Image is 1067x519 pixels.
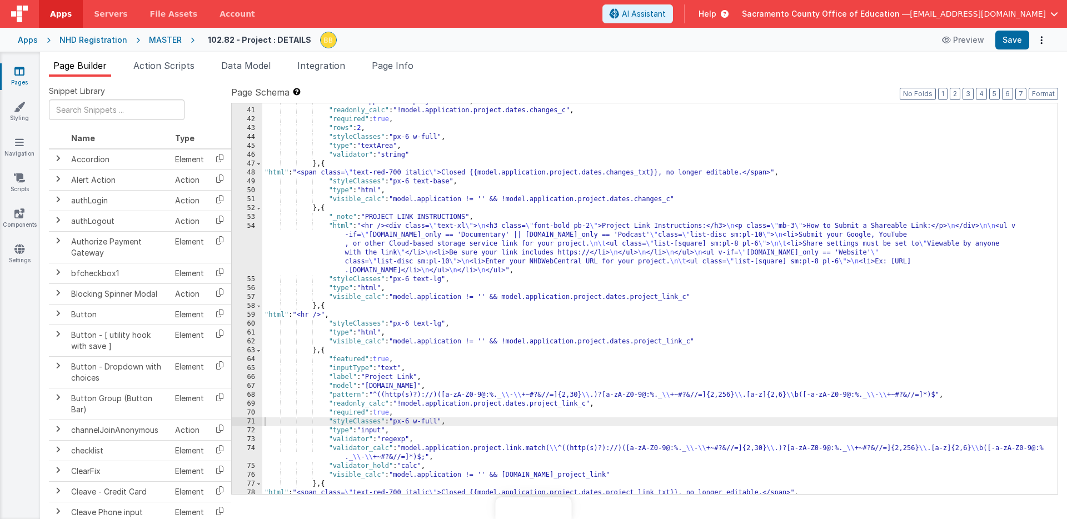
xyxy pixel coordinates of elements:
span: Action Scripts [133,60,195,71]
span: Name [71,133,95,143]
div: 44 [232,133,262,142]
div: 57 [232,293,262,302]
td: Action [171,283,208,304]
td: Element [171,149,208,170]
td: Authorize Payment Gateway [67,231,171,263]
td: Element [171,461,208,481]
td: Button - Dropdown with choices [67,356,171,388]
span: Apps [50,8,72,19]
button: 5 [989,88,1000,100]
div: 55 [232,275,262,284]
div: 78 [232,488,262,497]
td: Alert Action [67,169,171,190]
td: ClearFix [67,461,171,481]
input: Search Snippets ... [49,99,185,120]
div: 71 [232,417,262,426]
div: 46 [232,151,262,159]
div: 45 [232,142,262,151]
td: Element [171,481,208,502]
span: Data Model [221,60,271,71]
div: 70 [232,408,262,417]
td: Accordion [67,149,171,170]
div: 50 [232,186,262,195]
td: Cleave - Credit Card [67,481,171,502]
div: 52 [232,204,262,213]
div: 59 [232,311,262,320]
td: Element [171,356,208,388]
button: AI Assistant [602,4,673,23]
div: 41 [232,106,262,115]
span: Page Schema [231,86,290,99]
div: 69 [232,400,262,408]
div: Apps [18,34,38,46]
td: Button - [ utility hook with save ] [67,325,171,356]
button: Preview [935,31,991,49]
td: bfcheckbox1 [67,263,171,283]
div: 49 [232,177,262,186]
button: 4 [976,88,987,100]
span: AI Assistant [622,8,666,19]
div: 43 [232,124,262,133]
div: 77 [232,480,262,488]
span: File Assets [150,8,198,19]
div: 75 [232,462,262,471]
div: 54 [232,222,262,275]
div: 56 [232,284,262,293]
button: 1 [938,88,948,100]
td: Action [171,420,208,440]
div: 51 [232,195,262,204]
td: authLogin [67,190,171,211]
td: channelJoinAnonymous [67,420,171,440]
td: Element [171,231,208,263]
td: Action [171,211,208,231]
div: 60 [232,320,262,328]
button: No Folds [900,88,936,100]
div: NHD Registration [59,34,127,46]
td: Blocking Spinner Modal [67,283,171,304]
button: 3 [963,88,974,100]
div: 66 [232,373,262,382]
div: 63 [232,346,262,355]
td: Button [67,304,171,325]
span: Snippet Library [49,86,105,97]
div: 47 [232,159,262,168]
div: 61 [232,328,262,337]
td: Element [171,263,208,283]
td: Element [171,325,208,356]
div: 76 [232,471,262,480]
span: Help [699,8,716,19]
td: Element [171,304,208,325]
div: MASTER [149,34,182,46]
span: Sacramento County Office of Education — [742,8,910,19]
h4: 102.82 - Project : DETAILS [208,36,311,44]
button: 7 [1015,88,1026,100]
td: Element [171,440,208,461]
span: Type [175,133,195,143]
div: 73 [232,435,262,444]
span: Page Builder [53,60,107,71]
div: 68 [232,391,262,400]
div: 64 [232,355,262,364]
div: 72 [232,426,262,435]
span: Page Info [372,60,413,71]
button: 2 [950,88,960,100]
button: 6 [1002,88,1013,100]
td: checklist [67,440,171,461]
button: Sacramento County Office of Education — [EMAIL_ADDRESS][DOMAIN_NAME] [742,8,1058,19]
div: 48 [232,168,262,177]
td: authLogout [67,211,171,231]
button: Save [995,31,1029,49]
span: Servers [94,8,127,19]
div: 62 [232,337,262,346]
span: Integration [297,60,345,71]
td: Button Group (Button Bar) [67,388,171,420]
div: 67 [232,382,262,391]
td: Element [171,388,208,420]
div: 42 [232,115,262,124]
div: 53 [232,213,262,222]
span: [EMAIL_ADDRESS][DOMAIN_NAME] [910,8,1046,19]
div: 58 [232,302,262,311]
button: Format [1029,88,1058,100]
td: Action [171,169,208,190]
button: Options [1034,32,1049,48]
